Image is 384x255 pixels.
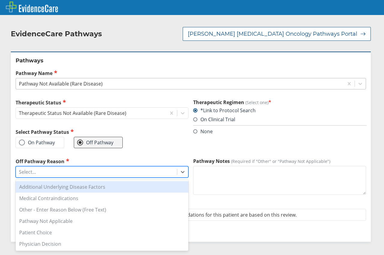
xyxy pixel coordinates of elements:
h3: Therapeutic Regimen [193,99,366,106]
div: Pathway Not Applicable [16,215,188,227]
label: Off Pathway Reason [16,158,188,165]
h2: EvidenceCare Pathways [11,29,102,38]
button: [PERSON_NAME] [MEDICAL_DATA] Oncology Pathways Portal [183,27,371,41]
label: Therapeutic Status [16,99,188,106]
label: Pathway Name [16,70,366,76]
h2: Pathways [16,57,366,64]
label: *Link to Protocol Search [193,107,256,114]
h2: Select Pathway Status [16,128,188,135]
div: Pathway Not Available (Rare Disease) [19,80,103,87]
div: Additional Underlying Disease Factors [16,181,188,193]
label: On Clinical Trial [193,116,235,123]
div: Therapeutic Status Not Available (Rare Disease) [19,110,126,116]
span: (Select one) [245,100,268,105]
label: Pathway Notes [193,158,366,164]
div: Patient Choice [16,227,188,238]
img: EvidenceCare [6,1,58,12]
span: (Required if "Other" or "Pathway Not Applicable") [231,158,330,164]
label: None [193,128,213,135]
div: Physician Decision [16,238,188,250]
div: Medical Contraindications [16,193,188,204]
label: On Pathway [19,139,55,145]
div: Other - Enter Reason Below (Free Text) [16,204,188,215]
span: [PERSON_NAME] [MEDICAL_DATA] Oncology Pathways Portal [188,30,357,37]
label: Off Pathway [77,139,113,145]
div: Select... [19,169,36,175]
